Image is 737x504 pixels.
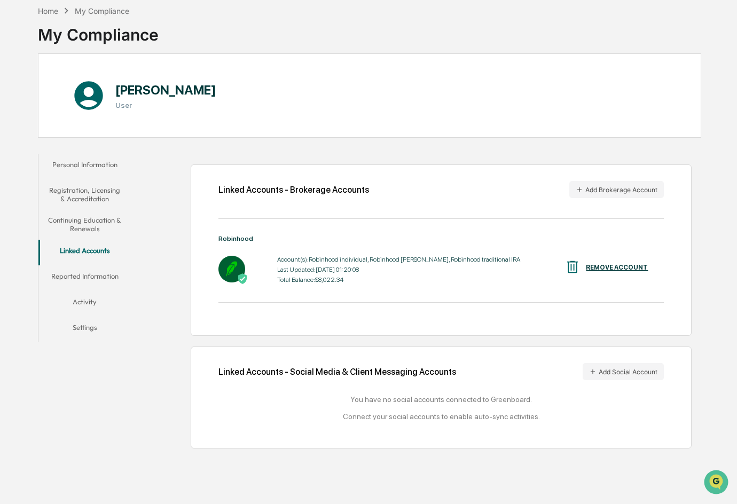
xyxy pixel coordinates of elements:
[75,180,129,189] a: Powered byPylon
[277,256,520,263] div: Account(s): Robinhood individual, Robinhood [PERSON_NAME], Robinhood traditional IRA
[218,363,664,380] div: Linked Accounts - Social Media & Client Messaging Accounts
[38,265,131,291] button: Reported Information
[237,273,248,284] img: Active
[38,291,131,317] button: Activity
[11,22,194,40] p: How can we help?
[38,317,131,342] button: Settings
[586,264,648,271] div: REMOVE ACCOUNT
[6,130,73,149] a: 🖐️Preclearance
[218,256,245,282] img: Robinhood - Active
[38,209,131,240] button: Continuing Education & Renewals
[182,85,194,98] button: Start new chat
[277,266,520,273] div: Last Updated: [DATE] 01:20:08
[21,135,69,145] span: Preclearance
[569,181,664,198] button: Add Brokerage Account
[77,136,86,144] div: 🗄️
[115,82,216,98] h1: [PERSON_NAME]
[11,136,19,144] div: 🖐️
[38,154,131,179] button: Personal Information
[115,101,216,109] h3: User
[218,235,664,242] div: Robinhood
[75,6,129,15] div: My Compliance
[88,135,132,145] span: Attestations
[38,6,58,15] div: Home
[38,240,131,265] button: Linked Accounts
[36,82,175,92] div: Start new chat
[583,363,664,380] button: Add Social Account
[36,92,135,101] div: We're available if you need us!
[564,259,581,275] img: REMOVE ACCOUNT
[38,154,131,342] div: secondary tabs example
[218,185,369,195] div: Linked Accounts - Brokerage Accounts
[218,395,664,421] div: You have no social accounts connected to Greenboard. Connect your social accounts to enable auto-...
[11,82,30,101] img: 1746055101610-c473b297-6a78-478c-a979-82029cc54cd1
[703,469,732,498] iframe: Open customer support
[73,130,137,149] a: 🗄️Attestations
[21,155,67,166] span: Data Lookup
[106,181,129,189] span: Pylon
[38,17,159,44] div: My Compliance
[38,179,131,210] button: Registration, Licensing & Accreditation
[6,151,72,170] a: 🔎Data Lookup
[11,156,19,164] div: 🔎
[277,276,520,283] div: Total Balance: $8,022.34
